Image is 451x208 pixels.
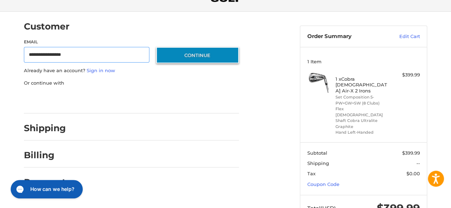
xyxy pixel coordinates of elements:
[335,106,390,118] li: Flex [DEMOGRAPHIC_DATA]
[307,59,420,64] h3: 1 Item
[143,94,196,106] iframe: PayPal-venmo
[7,177,85,201] iframe: Gorgias live chat messenger
[24,123,66,134] h2: Shipping
[406,171,420,176] span: $0.00
[82,94,135,106] iframe: PayPal-paylater
[24,177,66,188] h2: Payment
[24,80,239,87] p: Or continue with
[307,171,316,176] span: Tax
[24,67,239,74] p: Already have an account?
[335,94,390,106] li: Set Composition 5-PW+GW+SW (8 Clubs)
[24,150,66,161] h2: Billing
[402,150,420,156] span: $399.99
[24,39,149,45] label: Email
[307,33,384,40] h3: Order Summary
[335,118,390,129] li: Shaft Cobra Ultralite Graphite
[87,68,115,73] a: Sign in now
[335,76,390,94] h4: 1 x Cobra [DEMOGRAPHIC_DATA] Air-X 2 Irons
[307,160,329,166] span: Shipping
[307,150,327,156] span: Subtotal
[24,21,70,32] h2: Customer
[384,33,420,40] a: Edit Cart
[392,71,420,79] div: $399.99
[416,160,420,166] span: --
[307,181,339,187] a: Coupon Code
[156,47,239,63] button: Continue
[22,94,75,106] iframe: PayPal-paypal
[335,129,390,135] li: Hand Left-Handed
[392,189,451,208] iframe: Google Customer Reviews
